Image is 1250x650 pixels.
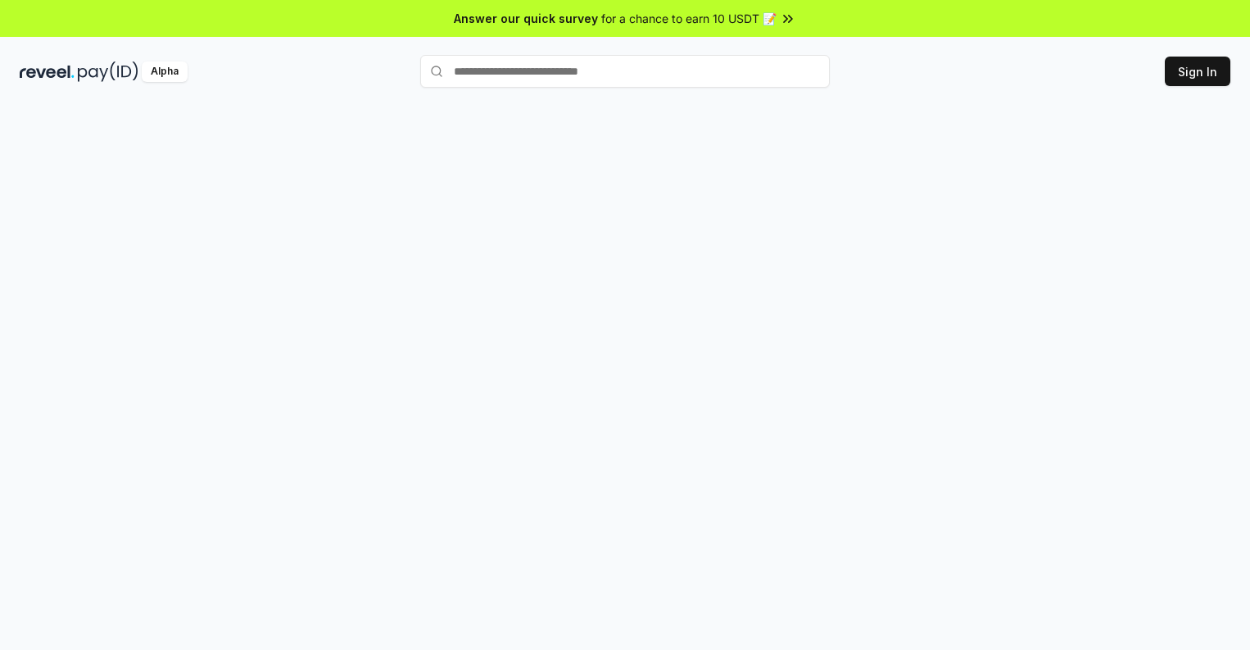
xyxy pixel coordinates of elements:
[20,61,75,82] img: reveel_dark
[78,61,138,82] img: pay_id
[142,61,188,82] div: Alpha
[1165,57,1230,86] button: Sign In
[454,10,598,27] span: Answer our quick survey
[601,10,777,27] span: for a chance to earn 10 USDT 📝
